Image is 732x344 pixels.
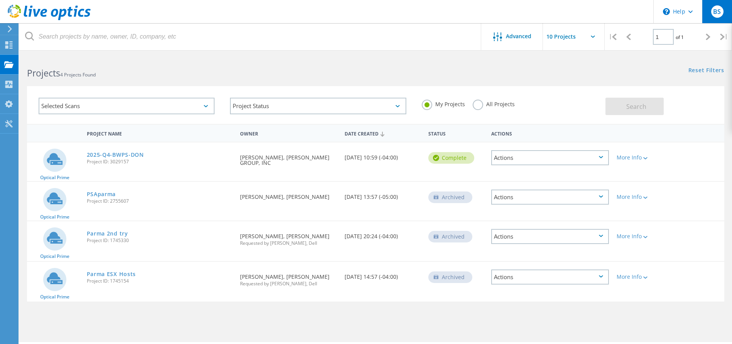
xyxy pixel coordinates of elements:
span: Project ID: 1745330 [87,238,233,243]
div: Complete [428,152,474,164]
div: Archived [428,191,472,203]
a: Reset Filters [688,68,724,74]
a: Parma ESX Hosts [87,271,136,277]
div: [DATE] 20:24 (-04:00) [341,221,424,247]
div: More Info [617,274,665,280]
span: Requested by [PERSON_NAME], Dell [240,241,337,246]
div: [PERSON_NAME], [PERSON_NAME] [236,221,341,253]
div: Archived [428,231,472,242]
div: Owner [236,126,341,140]
div: Status [424,126,487,140]
span: Optical Prime [40,215,69,219]
span: Search [626,102,646,111]
div: Actions [491,269,609,285]
span: Project ID: 3029157 [87,159,233,164]
a: Parma 2nd try [87,231,128,236]
div: [DATE] 14:57 (-04:00) [341,262,424,287]
div: Project Name [83,126,237,140]
span: Requested by [PERSON_NAME], Dell [240,281,337,286]
span: Optical Prime [40,254,69,259]
button: Search [605,98,664,115]
div: Actions [491,150,609,165]
span: of 1 [676,34,684,41]
div: More Info [617,194,665,200]
div: | [605,23,620,51]
svg: \n [663,8,670,15]
a: PSAparma [87,191,116,197]
div: Actions [491,229,609,244]
span: 4 Projects Found [60,71,96,78]
div: Actions [487,126,613,140]
b: Projects [27,67,60,79]
span: Project ID: 2755607 [87,199,233,203]
span: Optical Prime [40,175,69,180]
div: Actions [491,190,609,205]
div: Project Status [230,98,406,114]
div: More Info [617,234,665,239]
div: [DATE] 13:57 (-05:00) [341,182,424,207]
div: More Info [617,155,665,160]
span: Advanced [506,34,531,39]
div: | [716,23,732,51]
span: Project ID: 1745154 [87,279,233,283]
span: Optical Prime [40,295,69,299]
div: Date Created [341,126,424,141]
div: [PERSON_NAME], [PERSON_NAME] [236,182,341,207]
label: All Projects [473,100,515,107]
span: BS [713,8,721,15]
label: My Projects [422,100,465,107]
div: Archived [428,271,472,283]
a: Live Optics Dashboard [8,16,91,22]
div: [DATE] 10:59 (-04:00) [341,142,424,168]
div: Selected Scans [39,98,215,114]
a: 2025-Q4-BWPS-DON [87,152,144,158]
input: Search projects by name, owner, ID, company, etc [19,23,482,50]
div: [PERSON_NAME], [PERSON_NAME] GROUP, INC [236,142,341,173]
div: [PERSON_NAME], [PERSON_NAME] [236,262,341,294]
